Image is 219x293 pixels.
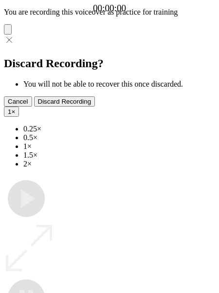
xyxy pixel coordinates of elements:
a: 00:00:00 [93,3,126,14]
li: 0.5× [23,133,215,142]
span: 1 [8,108,11,115]
p: You are recording this voiceover as practice for training [4,8,215,17]
button: Discard Recording [34,96,95,107]
li: You will not be able to recover this once discarded. [23,80,215,89]
button: 1× [4,107,19,117]
li: 2× [23,160,215,168]
button: Cancel [4,96,32,107]
h2: Discard Recording? [4,57,215,70]
li: 1× [23,142,215,151]
li: 0.25× [23,125,215,133]
li: 1.5× [23,151,215,160]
